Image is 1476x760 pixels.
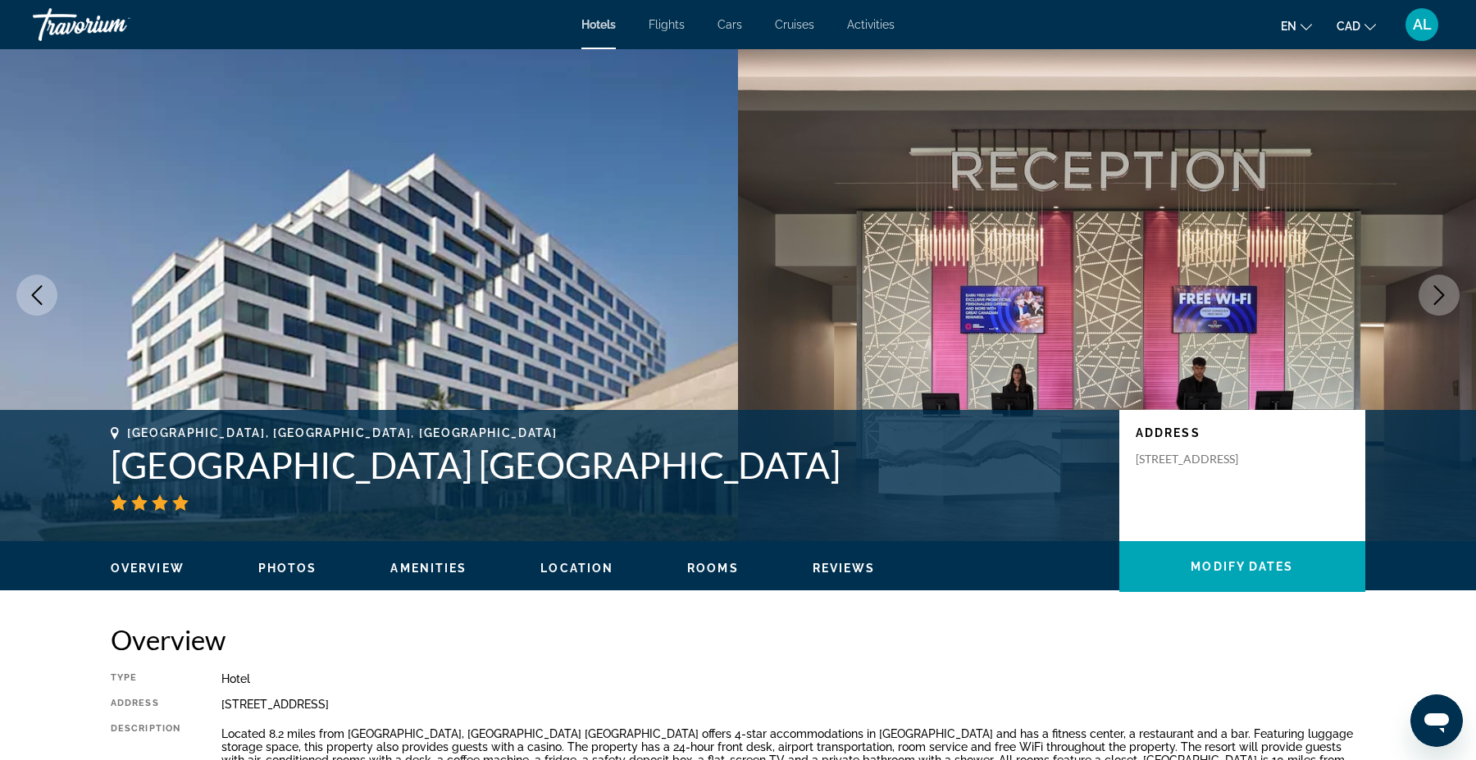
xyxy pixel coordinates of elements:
span: Amenities [390,562,467,575]
button: Overview [111,561,184,576]
span: Photos [258,562,317,575]
button: Photos [258,561,317,576]
a: Cruises [775,18,814,31]
a: Flights [649,18,685,31]
span: CAD [1337,20,1360,33]
span: Rooms [687,562,739,575]
button: Previous image [16,275,57,316]
div: Address [111,698,180,711]
button: Amenities [390,561,467,576]
p: [STREET_ADDRESS] [1136,452,1267,466]
button: Rooms [687,561,739,576]
span: [GEOGRAPHIC_DATA], [GEOGRAPHIC_DATA], [GEOGRAPHIC_DATA] [127,426,557,439]
span: AL [1413,16,1432,33]
span: Overview [111,562,184,575]
button: Next image [1419,275,1460,316]
button: Modify Dates [1119,541,1365,592]
span: en [1281,20,1296,33]
h2: Overview [111,623,1365,656]
a: Activities [847,18,895,31]
button: Reviews [813,561,876,576]
a: Hotels [581,18,616,31]
button: Change currency [1337,14,1376,38]
a: Travorium [33,3,197,46]
div: [STREET_ADDRESS] [221,698,1365,711]
button: User Menu [1401,7,1443,42]
h1: [GEOGRAPHIC_DATA] [GEOGRAPHIC_DATA] [111,444,1103,486]
iframe: Bouton de lancement de la fenêtre de messagerie [1410,694,1463,747]
div: Hotel [221,672,1365,685]
button: Change language [1281,14,1312,38]
button: Location [540,561,613,576]
div: Type [111,672,180,685]
p: Address [1136,426,1349,439]
span: Reviews [813,562,876,575]
a: Cars [717,18,742,31]
span: Modify Dates [1191,560,1293,573]
span: Location [540,562,613,575]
